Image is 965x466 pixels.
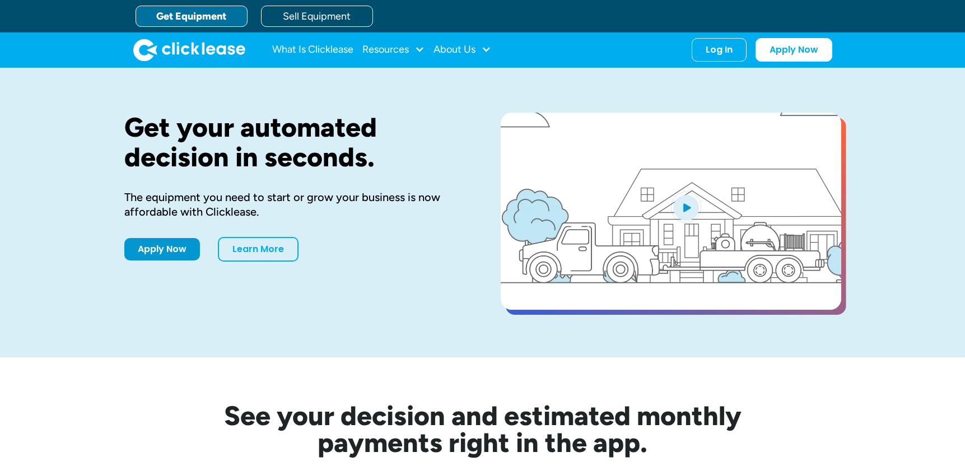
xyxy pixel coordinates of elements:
a: home [133,39,245,61]
a: What Is Clicklease [272,39,353,61]
a: Learn More [218,237,299,262]
div: Resources [362,39,425,61]
a: Apply Now [756,38,832,62]
h2: See your decision and estimated monthly payments right in the app. [169,402,796,456]
img: Clicklease logo [133,39,245,61]
img: Blue play button logo on a light blue circular background [671,192,701,223]
div: Log In [706,44,733,55]
div: The equipment you need to start or grow your business is now affordable with Clicklease. [124,190,465,219]
a: open lightbox [501,113,841,310]
a: Get Equipment [136,6,248,27]
a: Apply Now [124,238,200,260]
h1: Get your automated decision in seconds. [124,113,465,172]
a: Sell Equipment [261,6,373,27]
div: About Us [433,39,491,61]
